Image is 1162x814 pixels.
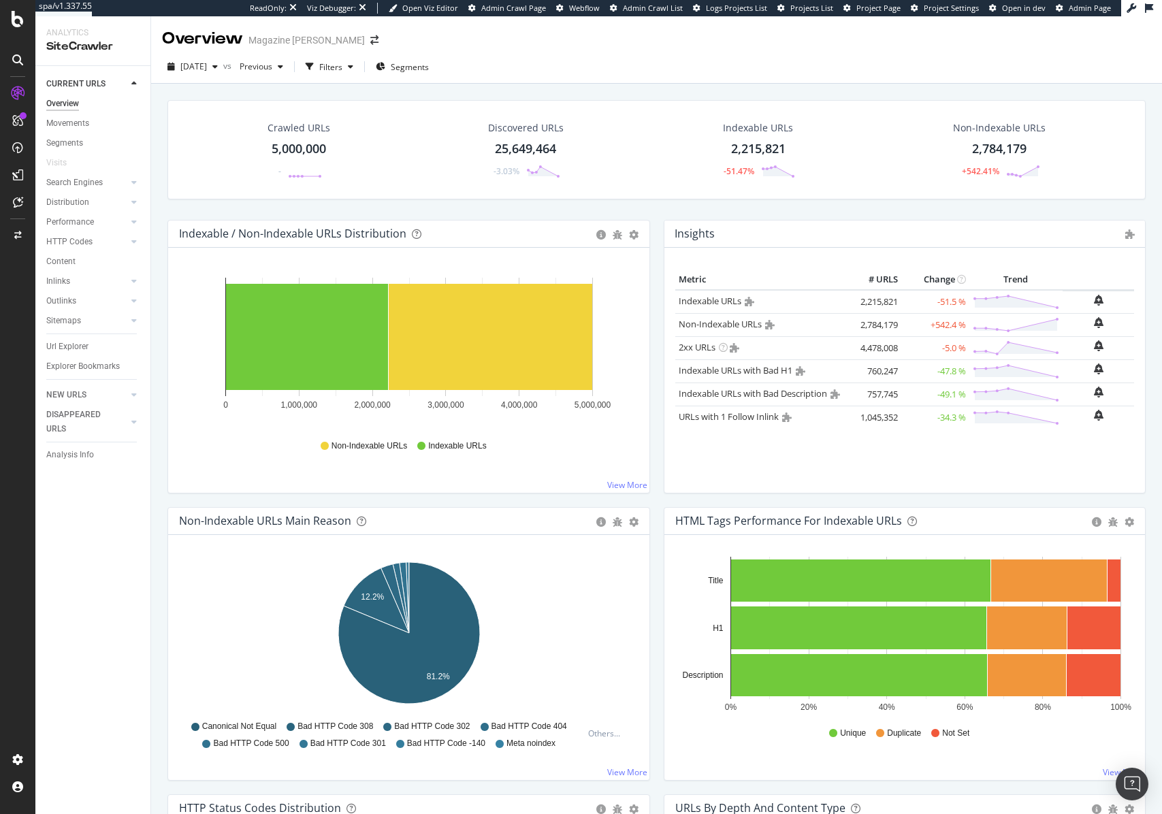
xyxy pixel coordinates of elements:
svg: A chart. [179,270,639,427]
div: A chart. [179,557,639,715]
div: bell-plus [1094,410,1103,421]
div: CURRENT URLS [46,77,106,91]
div: bell-plus [1094,387,1103,397]
a: Admin Page [1056,3,1111,14]
a: Indexable URLs with Bad H1 [679,364,792,376]
td: -49.1 % [901,382,969,406]
a: 2xx URLs [679,341,715,353]
a: Segments [46,136,141,150]
div: Inlinks [46,274,70,289]
div: circle-info [596,230,606,240]
div: DISAPPEARED URLS [46,408,115,436]
span: Admin Crawl Page [481,3,546,13]
text: 2,000,000 [354,400,391,410]
text: 0 [223,400,228,410]
i: Admin [796,366,805,376]
span: Canonical Not Equal [202,721,276,732]
text: 80% [1034,702,1050,712]
a: CURRENT URLS [46,77,127,91]
div: Magazine [PERSON_NAME] [248,33,365,47]
div: bell-plus [1094,340,1103,351]
a: Open Viz Editor [389,3,458,14]
a: Content [46,255,141,269]
button: Filters [300,56,359,78]
span: Segments [391,61,429,73]
div: Movements [46,116,89,131]
a: Logs Projects List [693,3,767,14]
a: View More [607,766,647,778]
text: 40% [878,702,894,712]
div: Overview [46,97,79,111]
a: Project Page [843,3,901,14]
div: arrow-right-arrow-left [370,35,378,45]
div: HTTP Codes [46,235,93,249]
button: [DATE] [162,56,223,78]
div: Filters [319,61,342,73]
a: Overview [46,97,141,111]
span: Bad HTTP Code 404 [491,721,567,732]
div: Indexable / Non-Indexable URLs Distribution [179,227,406,240]
div: NEW URLS [46,388,86,402]
i: Admin [830,389,840,399]
text: 100% [1110,702,1131,712]
a: Outlinks [46,294,127,308]
a: DISAPPEARED URLS [46,408,127,436]
div: Sitemaps [46,314,81,328]
span: Open in dev [1002,3,1046,13]
a: Movements [46,116,141,131]
div: Segments [46,136,83,150]
span: Non-Indexable URLs [332,440,407,452]
i: Admin [782,412,792,422]
a: Sitemaps [46,314,127,328]
div: Performance [46,215,94,229]
a: Indexable URLs [679,295,741,307]
td: 760,247 [847,359,901,382]
div: bell-plus [1094,295,1103,306]
a: Analysis Info [46,448,141,462]
a: Distribution [46,195,127,210]
text: 1,000,000 [281,400,318,410]
div: Crawled URLs [268,121,330,135]
div: 5,000,000 [272,140,326,158]
div: circle-info [596,517,606,527]
span: Bad HTTP Code -140 [407,738,485,749]
span: Meta noindex [506,738,555,749]
div: -51.47% [724,165,754,177]
span: Admin Page [1069,3,1111,13]
div: bell-plus [1094,317,1103,328]
span: Project Page [856,3,901,13]
i: Admin [1125,229,1135,239]
div: Open Intercom Messenger [1116,768,1148,800]
svg: A chart. [675,557,1135,715]
text: Description [682,670,723,680]
td: +542.4 % [901,313,969,336]
i: Admin [730,343,739,353]
a: View More [607,479,647,491]
a: Search Engines [46,176,127,190]
div: 25,649,464 [495,140,556,158]
a: Projects List [777,3,833,14]
a: NEW URLS [46,388,127,402]
div: gear [1125,517,1134,527]
div: Outlinks [46,294,76,308]
a: Non-Indexable URLs [679,318,762,330]
div: gear [1125,804,1134,814]
span: vs [223,60,234,71]
div: bug [613,804,622,814]
span: Projects List [790,3,833,13]
div: gear [629,230,639,240]
a: Admin Crawl List [610,3,683,14]
text: 20% [801,702,817,712]
div: Viz Debugger: [307,3,356,14]
text: 60% [956,702,973,712]
td: -51.5 % [901,290,969,314]
div: - [278,165,281,177]
text: 12.2% [361,592,384,602]
div: circle-info [1092,804,1101,814]
div: circle-info [596,804,606,814]
h4: Insights [675,225,715,243]
a: Webflow [556,3,600,14]
div: bug [1108,517,1118,527]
